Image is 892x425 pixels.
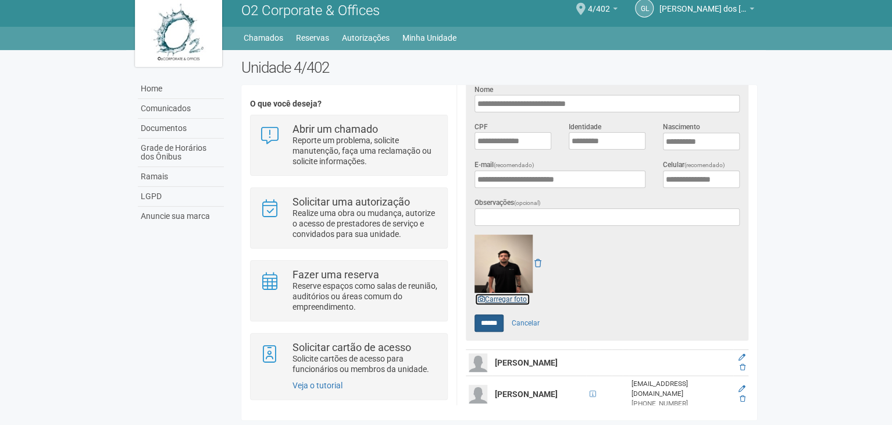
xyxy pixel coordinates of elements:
span: (recomendado) [494,162,534,168]
span: (opcional) [514,200,541,206]
a: Grade de Horários dos Ônibus [138,139,224,167]
a: Fazer uma reserva Reserve espaços como salas de reunião, auditórios ou áreas comum do empreendime... [259,270,438,312]
a: Solicitar cartão de acesso Solicite cartões de acesso para funcionários ou membros da unidade. [259,342,438,374]
a: Excluir membro [740,363,745,371]
div: [EMAIL_ADDRESS][DOMAIN_NAME] [631,379,730,399]
p: Solicite cartões de acesso para funcionários ou membros da unidade. [292,353,438,374]
a: 4/402 [588,6,618,15]
p: Reserve espaços como salas de reunião, auditórios ou áreas comum do empreendimento. [292,281,438,312]
label: Identidade [569,122,601,132]
strong: Solicitar uma autorização [292,196,410,208]
strong: [PERSON_NAME] [495,389,558,399]
a: Veja o tutorial [292,381,342,390]
label: Nascimento [663,122,700,132]
a: Editar membro [738,385,745,393]
label: E-mail [474,160,534,171]
strong: Solicitar cartão de acesso [292,341,411,353]
a: Anuncie sua marca [138,207,224,226]
a: Minha Unidade [402,30,456,46]
img: user.png [469,385,487,403]
strong: Abrir um chamado [292,123,378,135]
div: [PHONE_NUMBER] [631,399,730,409]
h4: O que você deseja? [250,100,447,108]
span: (recomendado) [684,162,725,168]
img: user.png [469,353,487,372]
label: Celular [663,160,725,171]
h2: Unidade 4/402 [241,59,757,76]
a: Abrir um chamado Reporte um problema, solicite manutenção, faça uma reclamação ou solicite inform... [259,124,438,167]
strong: Fazer uma reserva [292,268,379,281]
strong: [PERSON_NAME] [495,358,558,367]
img: GetFile [474,235,533,293]
a: LGPD [138,187,224,207]
a: Home [138,79,224,99]
a: Excluir membro [740,395,745,403]
span: O2 Corporate & Offices [241,2,380,19]
a: Comunicados [138,99,224,119]
label: Observações [474,197,541,208]
label: Nome [474,84,493,95]
a: Editar membro [738,353,745,362]
a: Documentos [138,119,224,139]
label: CPF [474,122,488,132]
a: [PERSON_NAME] dos [PERSON_NAME] [659,6,754,15]
a: Remover [534,258,541,268]
a: Autorizações [342,30,390,46]
a: Ramais [138,167,224,187]
a: Cancelar [505,314,546,332]
a: Chamados [244,30,283,46]
a: Carregar foto [474,293,530,306]
a: Solicitar uma autorização Realize uma obra ou mudança, autorize o acesso de prestadores de serviç... [259,197,438,239]
p: Reporte um problema, solicite manutenção, faça uma reclamação ou solicite informações. [292,135,438,167]
p: Realize uma obra ou mudança, autorize o acesso de prestadores de serviço e convidados para sua un... [292,208,438,239]
a: Reservas [296,30,329,46]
